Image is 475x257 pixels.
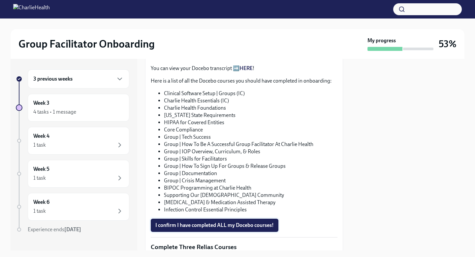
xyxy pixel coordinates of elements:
[16,160,129,188] a: Week 51 task
[164,148,337,155] li: Group | IOP Overview, Curriculum, & Roles
[33,132,49,140] h6: Week 4
[164,119,337,126] li: HIPAA for Covered Entities
[151,219,278,232] button: I confirm I have completed ALL my Docebo courses!
[439,38,457,50] h3: 53%
[151,77,337,85] p: Here is a list of all the Docebo courses you should have completed in onboarding:
[33,207,46,215] div: 1 task
[164,155,337,163] li: Group | Skills for Facilitators
[33,75,73,83] h6: 3 previous weeks
[13,4,50,15] img: CharlieHealth
[33,108,76,116] div: 4 tasks • 1 message
[239,65,253,71] a: HERE
[164,133,337,141] li: Group | Tech Success
[164,177,337,184] li: Group | Crisis Management
[28,226,81,233] span: Experience ends
[164,163,337,170] li: Group | How To Sign Up For Groups & Release Groups
[164,206,337,213] li: Infection Control Essential Principles
[164,192,337,199] li: Supporting Our [DEMOGRAPHIC_DATA] Community
[16,193,129,221] a: Week 61 task
[33,165,49,173] h6: Week 5
[164,90,337,97] li: Clinical Software Setup | Groups (IC)
[16,127,129,155] a: Week 41 task
[33,141,46,149] div: 1 task
[367,37,396,44] strong: My progress
[164,104,337,112] li: Charlie Health Foundations
[64,226,81,233] strong: [DATE]
[164,97,337,104] li: Charlie Health Essentials (IC)
[164,199,337,206] li: [MEDICAL_DATA] & Medication Assisted Therapy
[16,94,129,122] a: Week 34 tasks • 1 message
[33,99,49,107] h6: Week 3
[151,65,337,72] p: You can view your Docebo transcript ➡️ !
[164,126,337,133] li: Core Compliance
[164,184,337,192] li: BIPOC Programming at Charlie Health
[33,199,49,206] h6: Week 6
[33,174,46,182] div: 1 task
[164,112,337,119] li: [US_STATE] State Requirements
[164,141,337,148] li: Group | How To Be A Successful Group Facilitator At Charlie Health
[28,69,129,89] div: 3 previous weeks
[164,170,337,177] li: Group | Documentation
[155,222,274,229] span: I confirm I have completed ALL my Docebo courses!
[18,37,155,51] h2: Group Facilitator Onboarding
[151,243,337,251] p: Complete Three Relias Courses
